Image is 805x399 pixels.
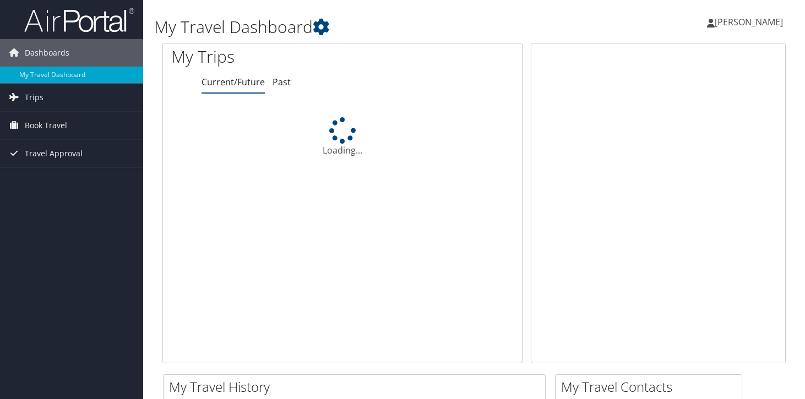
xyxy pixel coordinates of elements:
span: Travel Approval [25,140,83,167]
span: Dashboards [25,39,69,67]
span: Trips [25,84,43,111]
div: Loading... [163,117,522,157]
h2: My Travel History [169,378,545,396]
a: Past [273,76,291,88]
a: Current/Future [202,76,265,88]
a: [PERSON_NAME] [707,6,794,39]
span: [PERSON_NAME] [715,16,783,28]
img: airportal-logo.png [24,7,134,33]
h2: My Travel Contacts [561,378,742,396]
h1: My Trips [171,45,364,68]
span: Book Travel [25,112,67,139]
h1: My Travel Dashboard [154,15,581,39]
